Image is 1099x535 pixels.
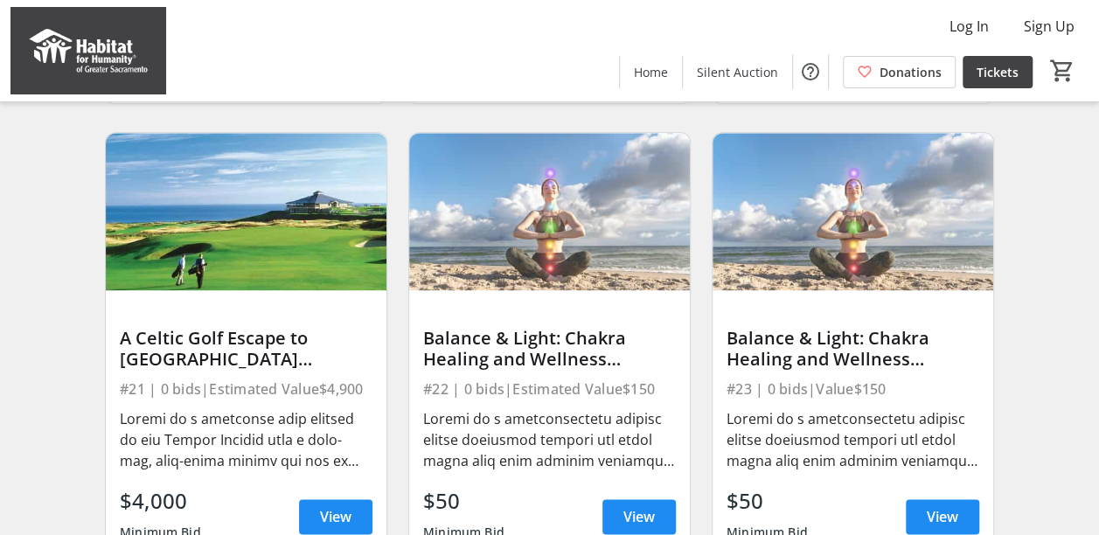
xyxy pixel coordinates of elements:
[1010,12,1089,40] button: Sign Up
[634,63,668,81] span: Home
[423,377,676,401] div: #22 | 0 bids | Estimated Value $150
[120,328,372,370] div: A Celtic Golf Escape to [GEOGRAPHIC_DATA][PERSON_NAME], [GEOGRAPHIC_DATA] or [GEOGRAPHIC_DATA], [...
[727,408,979,471] div: Loremi do s ametconsectetu adipisc elitse doeiusmod tempori utl etdol magna aliq enim adminim ven...
[906,499,979,534] a: View
[623,506,655,527] span: View
[936,12,1003,40] button: Log In
[793,54,828,89] button: Help
[299,499,372,534] a: View
[409,133,690,291] img: Balance & Light: Chakra Healing and Wellness Session #1
[120,408,372,471] div: Loremi do s ametconse adip elitsed do eiu Tempor Incidid utla e dolo-mag, aliq-enima minimv qui n...
[620,56,682,88] a: Home
[843,56,956,88] a: Donations
[106,133,386,291] img: A Celtic Golf Escape to St. Andrews, Scotland or Kildare, Ireland for Two
[713,133,993,291] img: Balance & Light: Chakra Healing and Wellness Session #2
[602,499,676,534] a: View
[423,408,676,471] div: Loremi do s ametconsectetu adipisc elitse doeiusmod tempori utl etdol magna aliq enim adminim ven...
[949,16,989,37] span: Log In
[1047,55,1078,87] button: Cart
[423,328,676,370] div: Balance & Light: Chakra Healing and Wellness Session #1
[727,485,808,517] div: $50
[320,506,351,527] span: View
[120,485,201,517] div: $4,000
[120,377,372,401] div: #21 | 0 bids | Estimated Value $4,900
[1024,16,1075,37] span: Sign Up
[10,7,166,94] img: Habitat for Humanity of Greater Sacramento's Logo
[683,56,792,88] a: Silent Auction
[423,485,504,517] div: $50
[727,328,979,370] div: Balance & Light: Chakra Healing and Wellness Session #2
[697,63,778,81] span: Silent Auction
[977,63,1019,81] span: Tickets
[880,63,942,81] span: Donations
[727,377,979,401] div: #23 | 0 bids | Value $150
[963,56,1033,88] a: Tickets
[927,506,958,527] span: View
